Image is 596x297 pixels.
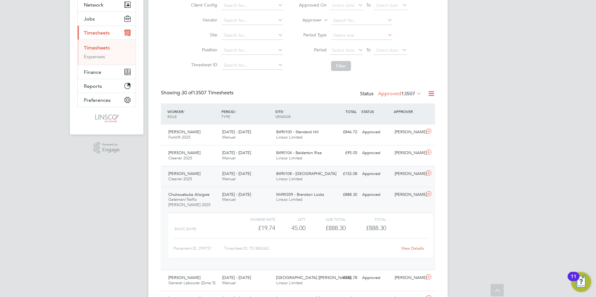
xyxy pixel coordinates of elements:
input: Search for... [331,16,392,25]
div: [PERSON_NAME] [392,273,425,283]
span: [DATE] - [DATE] [222,275,251,280]
span: [DATE] - [DATE] [222,150,251,155]
span: Linsco Limited [276,155,302,161]
button: Jobs [78,12,136,26]
img: linsco-logo-retina.png [94,113,119,123]
div: WORKER [166,106,220,122]
span: / [183,109,185,114]
span: / [235,109,236,114]
button: Timesheets [78,26,136,40]
span: Linsco Limited [276,176,302,181]
input: Select one [331,31,392,40]
span: Manual [222,134,236,140]
span: Manual [222,155,236,161]
div: [PERSON_NAME] [392,190,425,200]
span: / [283,109,284,114]
div: Approved [360,127,392,137]
span: Select date [376,47,398,53]
span: Cleaner 2025 [168,155,192,161]
span: Powered by [102,142,120,147]
span: Forklift 2025 [168,134,190,140]
span: Jobs [84,16,95,22]
span: Linsco Limited [276,280,302,285]
label: Site [189,32,217,38]
span: Select date [332,2,354,8]
span: [GEOGRAPHIC_DATA] ([PERSON_NAME]… [276,275,355,280]
label: Position [189,47,217,53]
div: Charge rate [235,215,275,223]
span: TOTAL [345,109,357,114]
div: [PERSON_NAME] [392,127,425,137]
div: Status [360,90,423,98]
button: Finance [78,65,136,79]
div: Approved [360,273,392,283]
span: Select date [376,2,398,8]
label: Approved [378,91,421,97]
input: Search for... [222,46,283,55]
div: Showing [161,90,235,96]
span: TYPE [221,114,230,119]
button: Preferences [78,93,136,107]
span: [DATE] - [DATE] [222,129,251,134]
a: Go to home page [77,113,136,123]
span: Chukwuebuka Alisigwe [168,192,209,197]
div: QTY [275,215,305,223]
span: Basic (£/HR) [175,227,196,231]
span: B490104 - Balderton Rise [276,150,322,155]
div: [PERSON_NAME] [392,148,425,158]
label: Approved On [299,2,327,8]
button: Reports [78,79,136,93]
span: [DATE] - [DATE] [222,171,251,176]
div: £888.30 [305,223,346,233]
label: Period Type [299,32,327,38]
span: Manual [222,176,236,181]
span: B490100 - Standard Hill [276,129,319,134]
a: Timesheets [84,45,110,51]
span: M490359 - Branston Locks [276,192,324,197]
label: Approver [293,17,321,23]
span: 13507 [401,91,415,97]
div: £846.72 [327,127,360,137]
div: SITE [274,106,328,122]
span: Cleaner 2025 [168,176,192,181]
input: Search for... [222,1,283,10]
div: Approved [360,190,392,200]
button: Open Resource Center, 11 new notifications [571,272,591,292]
a: Powered byEngage [94,142,120,154]
div: £888.30 [327,190,360,200]
div: APPROVER [392,106,425,117]
label: Vendor [189,17,217,23]
span: Linsco Limited [276,134,302,140]
input: Search for... [222,31,283,40]
div: £19.74 [235,223,275,233]
span: B490108 - [GEOGRAPHIC_DATA] [276,171,336,176]
label: Period [299,47,327,53]
div: Approved [360,169,392,179]
label: Client Config [189,2,217,8]
button: Filter [331,61,351,71]
input: Search for... [222,16,283,25]
span: [PERSON_NAME] [168,150,200,155]
span: £888.30 [366,224,386,232]
a: View Details [401,246,424,251]
div: STATUS [360,106,392,117]
span: Select date [332,47,354,53]
div: PERIOD [220,106,274,122]
div: Placement ID: 299757 [173,243,224,253]
div: Sub Total [305,215,346,223]
span: Gateman/Traffic [PERSON_NAME] 2025 [168,197,210,207]
div: Total [346,215,386,223]
span: 30 of [181,90,193,96]
div: [PERSON_NAME] [392,169,425,179]
span: To [364,46,372,54]
div: £336.78 [327,273,360,283]
span: Reports [84,83,102,89]
span: Manual [222,197,236,202]
span: 13507 Timesheets [181,90,233,96]
span: [DATE] - [DATE] [222,192,251,197]
label: Timesheet ID [189,62,217,68]
span: [PERSON_NAME] [168,171,200,176]
div: Timesheet ID: TS1806362 [224,243,397,253]
span: Linsco Limited [276,197,302,202]
span: Engage [102,147,120,153]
